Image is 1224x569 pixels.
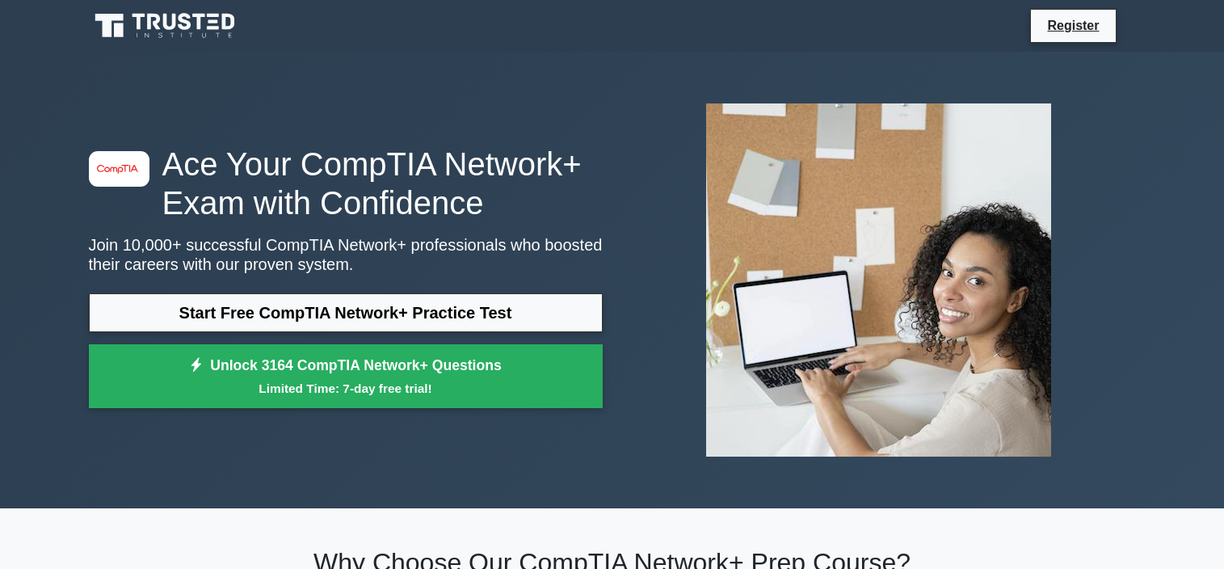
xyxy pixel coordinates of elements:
[89,235,603,274] p: Join 10,000+ successful CompTIA Network+ professionals who boosted their careers with our proven ...
[1037,15,1108,36] a: Register
[109,379,583,398] small: Limited Time: 7-day free trial!
[89,293,603,332] a: Start Free CompTIA Network+ Practice Test
[89,344,603,409] a: Unlock 3164 CompTIA Network+ QuestionsLimited Time: 7-day free trial!
[89,145,603,222] h1: Ace Your CompTIA Network+ Exam with Confidence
